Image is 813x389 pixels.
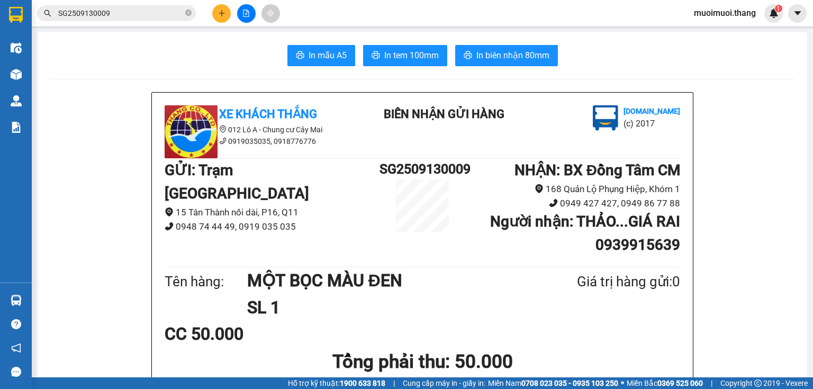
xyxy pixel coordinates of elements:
button: caret-down [788,4,807,23]
img: warehouse-icon [11,42,22,53]
b: NHẬN : BX Đồng Tâm CM [514,161,680,179]
h1: Tổng phải thu: 50.000 [165,347,680,376]
span: printer [296,51,304,61]
span: phone [219,137,227,144]
button: aim [261,4,280,23]
b: Xe Khách THẮNG [219,107,317,121]
li: (c) 2017 [624,117,680,130]
img: warehouse-icon [11,95,22,106]
span: close-circle [185,10,192,16]
input: Tìm tên, số ĐT hoặc mã đơn [58,7,183,19]
span: Miền Bắc [627,377,703,389]
span: question-circle [11,319,21,329]
li: 0919035035, 0918776776 [165,135,355,147]
li: 0948 74 44 49, 0919 035 035 [165,220,380,234]
span: | [393,377,395,389]
h1: MỘT BỌC MÀU ĐEN [247,267,526,294]
span: 1 [776,5,780,12]
span: In tem 100mm [384,49,439,62]
b: [DOMAIN_NAME] [624,107,680,115]
span: copyright [754,379,762,387]
span: search [44,10,51,17]
b: GỬI : Trạm [GEOGRAPHIC_DATA] [165,161,309,202]
span: Miền Nam [488,377,618,389]
span: caret-down [793,8,802,18]
span: plus [218,10,225,17]
strong: 0369 525 060 [657,379,703,387]
img: logo-vxr [9,7,23,23]
span: aim [267,10,274,17]
img: warehouse-icon [11,69,22,80]
button: file-add [237,4,256,23]
span: close-circle [185,8,192,19]
span: environment [165,207,174,216]
span: notification [11,343,21,353]
span: file-add [242,10,250,17]
img: icon-new-feature [769,8,779,18]
li: 012 Lô A - Chung cư Cây Mai [165,124,355,135]
span: printer [464,51,472,61]
span: In biên nhận 80mm [476,49,549,62]
strong: 0708 023 035 - 0935 103 250 [521,379,618,387]
span: phone [165,222,174,231]
img: logo.jpg [165,105,218,158]
button: printerIn tem 100mm [363,45,447,66]
span: In mẫu A5 [309,49,347,62]
li: 0949 427 427, 0949 86 77 88 [465,196,680,211]
strong: 1900 633 818 [340,379,385,387]
div: CC 50.000 [165,321,335,347]
button: plus [212,4,231,23]
b: BIÊN NHẬN GỬI HÀNG [384,107,504,121]
img: solution-icon [11,122,22,133]
span: phone [549,198,558,207]
li: 168 Quản Lộ Phụng Hiệp, Khóm 1 [465,182,680,196]
button: printerIn biên nhận 80mm [455,45,558,66]
sup: 1 [775,5,782,12]
img: logo.jpg [593,105,618,131]
span: | [711,377,712,389]
span: ⚪️ [621,381,624,385]
img: warehouse-icon [11,295,22,306]
b: Người nhận : THẢO...GIÁ RAI 0939915639 [490,213,680,254]
span: muoimuoi.thang [685,6,764,20]
span: message [11,367,21,377]
h1: SG2509130009 [380,159,465,179]
li: 15 Tân Thành nối dài, P16, Q11 [165,205,380,220]
button: printerIn mẫu A5 [287,45,355,66]
div: Giá trị hàng gửi: 0 [526,271,680,293]
span: environment [535,184,544,193]
span: Hỗ trợ kỹ thuật: [288,377,385,389]
div: Tên hàng: [165,271,247,293]
span: Cung cấp máy in - giấy in: [403,377,485,389]
span: environment [219,125,227,133]
span: printer [372,51,380,61]
h1: SL 1 [247,294,526,321]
